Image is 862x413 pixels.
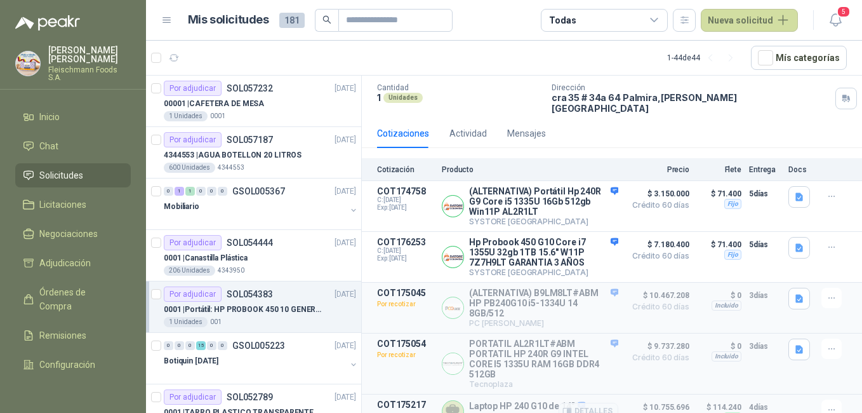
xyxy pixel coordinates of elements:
div: 15 [196,341,206,350]
div: 0 [207,187,216,196]
span: 5 [837,6,851,18]
p: 001 [210,317,222,327]
div: 0 [218,187,227,196]
div: Incluido [712,351,741,362]
p: [DATE] [335,134,356,146]
p: Por recotizar [377,298,434,311]
span: C: [DATE] [377,196,434,204]
div: 0 [164,187,173,196]
a: Por adjudicarSOL057232[DATE] 00001 |CAFETERA DE MESA1 Unidades0001 [146,76,361,127]
p: COT175045 [377,288,434,298]
p: 0001 | Portátil: HP PROBOOK 450 10 GENERACIÓN PROCESADOR INTEL CORE i7 [164,304,322,316]
p: [DATE] [335,391,356,403]
p: Botiquin [DATE] [164,355,218,367]
p: COT175054 [377,339,434,349]
p: 3 días [749,339,781,354]
span: Exp: [DATE] [377,255,434,262]
button: 5 [824,9,847,32]
p: Cotización [377,165,434,174]
div: Actividad [449,126,487,140]
p: [DATE] [335,288,356,301]
div: 0 [175,341,184,350]
p: Producto [442,165,618,174]
div: Unidades [383,93,423,103]
p: SOL057187 [227,135,273,144]
div: Por adjudicar [164,132,222,147]
p: Precio [626,165,689,174]
img: Company Logo [442,247,463,267]
p: SOL057232 [227,84,273,93]
a: Licitaciones [15,193,131,217]
p: Docs [788,165,814,174]
a: 0 0 0 15 0 0 GSOL005223[DATE] Botiquin [DATE] [164,338,359,379]
p: Dirección [552,83,830,92]
span: Crédito 60 días [626,303,689,311]
span: Adjudicación [39,256,91,270]
p: 0001 | Canastilla Plástica [164,252,248,264]
img: Company Logo [442,297,463,318]
button: Mís categorías [751,46,847,70]
div: Incluido [712,301,741,311]
p: Entrega [749,165,781,174]
span: $ 10.467.208 [626,288,689,303]
span: Configuración [39,358,95,372]
div: Fijo [724,250,741,260]
p: Cantidad [377,83,541,92]
div: 206 Unidades [164,266,215,276]
p: GSOL005367 [232,187,285,196]
span: Remisiones [39,328,86,342]
div: 1 - 44 de 44 [667,48,741,68]
span: Solicitudes [39,168,83,182]
span: C: [DATE] [377,247,434,255]
img: Company Logo [442,196,463,217]
p: 1 [377,92,381,103]
p: $ 0 [697,288,741,303]
p: Fleischmann Foods S.A. [48,66,131,81]
a: Inicio [15,105,131,129]
p: [DATE] [335,237,356,249]
div: Cotizaciones [377,126,429,140]
p: 4343950 [218,266,244,276]
p: cra 35 # 34a 64 Palmira , [PERSON_NAME][GEOGRAPHIC_DATA] [552,92,830,114]
a: Configuración [15,353,131,377]
p: COT176253 [377,237,434,247]
span: $ 9.737.280 [626,339,689,354]
div: 1 Unidades [164,317,208,327]
p: SOL052789 [227,393,273,402]
p: Flete [697,165,741,174]
div: 1 [175,187,184,196]
p: (ALTERNATIVA) B9LM8LT#ABM HP PB240G10 i5-1334U 14 8GB/512 [469,288,618,318]
p: 00001 | CAFETERA DE MESA [164,98,264,110]
span: Crédito 60 días [626,201,689,209]
p: [DATE] [335,340,356,352]
p: 5 días [749,237,781,252]
p: GSOL005223 [232,341,285,350]
div: 0 [196,187,206,196]
p: Mobiliario [164,201,199,213]
span: Chat [39,139,58,153]
p: 5 días [749,186,781,201]
span: Licitaciones [39,198,86,212]
p: 3 días [749,288,781,303]
a: 0 1 1 0 0 0 GSOL005367[DATE] Mobiliario [164,184,359,224]
p: Tecnoplaza [469,379,618,389]
span: Crédito 60 días [626,252,689,260]
span: $ 7.180.400 [626,237,689,252]
div: 1 [185,187,195,196]
div: Por adjudicar [164,389,222,405]
p: 4344553 [218,163,244,173]
div: 600 Unidades [164,163,215,173]
a: Por adjudicarSOL057187[DATE] 4344553 |AGUA BOTELLON 20 LITROS600 Unidades4344553 [146,127,361,179]
span: Crédito 60 días [626,354,689,362]
h1: Mis solicitudes [188,11,269,29]
p: COT175217 [377,400,434,410]
div: 0 [164,341,173,350]
img: Company Logo [16,51,40,76]
span: Negociaciones [39,227,98,241]
p: COT174758 [377,186,434,196]
a: Órdenes de Compra [15,280,131,318]
div: Fijo [724,199,741,209]
a: Solicitudes [15,163,131,187]
p: Laptop HP 240 G10 de 14" [469,401,585,412]
p: [DATE] [335,83,356,95]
